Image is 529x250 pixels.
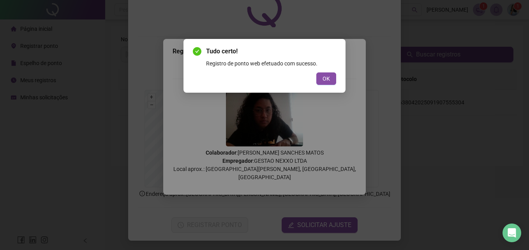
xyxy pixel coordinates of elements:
div: Registro de ponto web efetuado com sucesso. [206,59,336,68]
span: Tudo certo! [206,47,336,56]
span: OK [323,74,330,83]
div: Open Intercom Messenger [503,224,521,242]
span: check-circle [193,47,201,56]
button: OK [316,72,336,85]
